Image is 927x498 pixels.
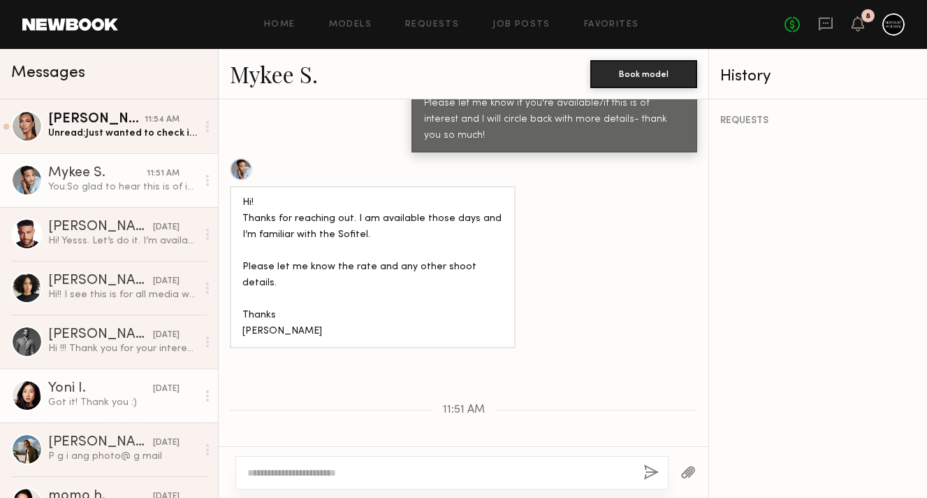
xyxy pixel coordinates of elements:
[242,195,503,340] div: Hi! Thanks for reaching out. I am available those days and I’m familiar with the Sofitel. Please ...
[48,166,147,180] div: Mykee S.
[48,342,197,355] div: Hi !!! Thank you for your interest! I am currently booked out until the end of October, I’ve reac...
[11,65,85,81] span: Messages
[48,396,197,409] div: Got it! Thank you :)
[866,13,870,20] div: 8
[48,113,145,127] div: [PERSON_NAME]
[153,221,180,234] div: [DATE]
[492,20,550,29] a: Job Posts
[48,234,197,248] div: Hi! Yesss. Let’s do it. I’m available.
[48,180,197,194] div: You: So glad to hear this is of interest! For the two day shoot, I was wondering if a total rate ...
[584,20,639,29] a: Favorites
[48,288,197,301] div: Hi!! I see this is for all media worldwide in perpetuity. Is this the intended usage for this adv...
[590,60,697,88] button: Book model
[147,167,180,180] div: 11:51 AM
[48,220,153,234] div: [PERSON_NAME]
[153,383,180,396] div: [DATE]
[153,275,180,288] div: [DATE]
[48,450,197,463] div: P g i ang photo@ g mail
[48,328,153,342] div: [PERSON_NAME]
[230,59,318,89] a: Mykee S.
[405,20,459,29] a: Requests
[48,274,153,288] div: [PERSON_NAME]
[145,113,180,127] div: 11:54 AM
[590,67,697,79] a: Book model
[153,329,180,342] div: [DATE]
[443,404,485,416] span: 11:51 AM
[48,436,153,450] div: [PERSON_NAME]
[329,20,372,29] a: Models
[720,116,916,126] div: REQUESTS
[153,436,180,450] div: [DATE]
[720,69,916,85] div: History
[48,382,153,396] div: Yoni I.
[48,127,197,140] div: Unread: Just wanted to check in and touch base
[264,20,295,29] a: Home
